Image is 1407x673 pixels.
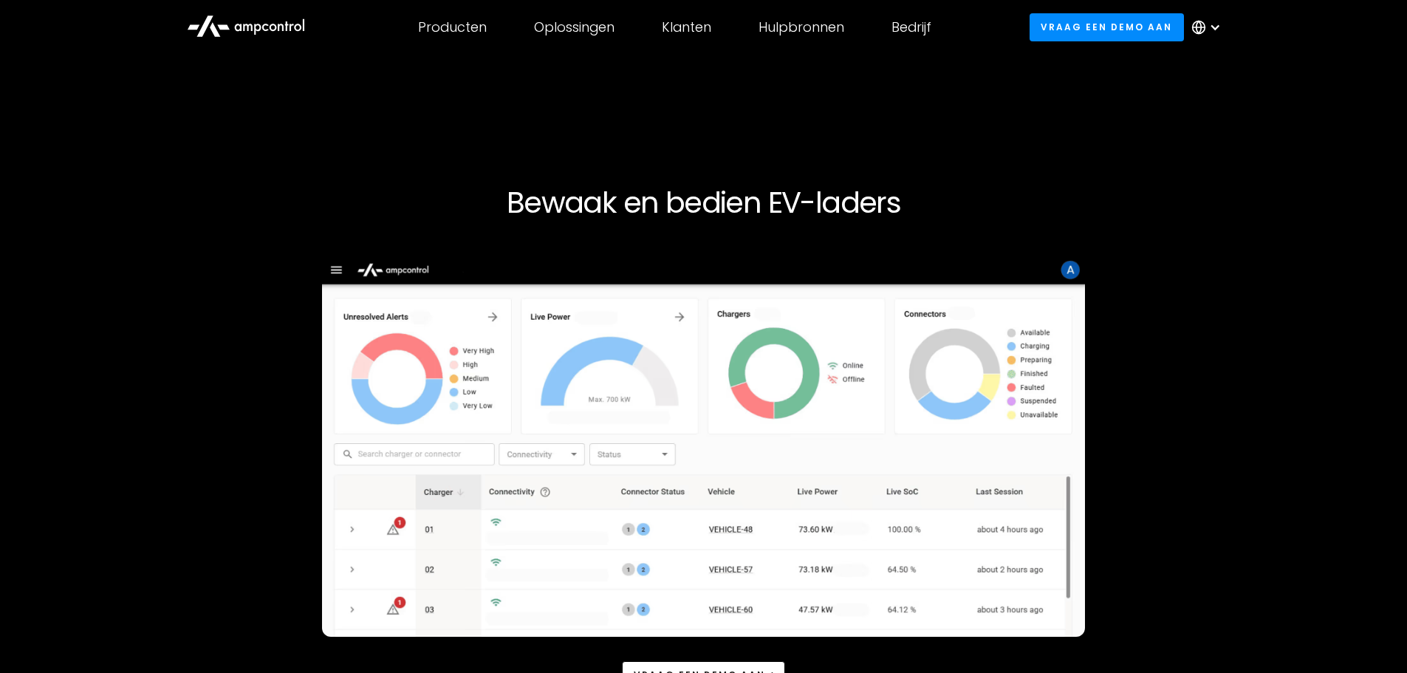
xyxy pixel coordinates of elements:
a: Vraag een demo aan [1030,13,1184,41]
div: Bedrijf [891,19,931,35]
div: Klanten [662,19,711,35]
div: Hulpbronnen [759,19,844,35]
div: Oplossingen [534,19,615,35]
div: Producten [418,19,487,35]
h1: Bewaak en bedien EV-laders [255,185,1153,220]
img: Ampcontrol Open Charge Point Protocol OCPP-server voor het opladen van EV-wagenparken [322,256,1086,637]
